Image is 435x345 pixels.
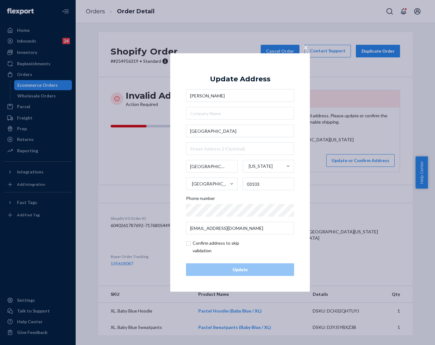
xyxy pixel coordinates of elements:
input: Company Name [186,107,294,120]
span: Phone number [186,195,215,204]
input: ZIP Code [243,178,294,190]
div: Update [191,266,289,273]
input: [US_STATE] [248,160,249,172]
div: [US_STATE] [249,163,273,169]
input: City [186,160,238,172]
input: Street Address [186,125,294,137]
div: [GEOGRAPHIC_DATA] [192,181,229,187]
input: Email (Only Required for International) [186,222,294,234]
button: Update [186,263,294,276]
div: Update Address [210,75,270,83]
input: First & Last Name [186,89,294,102]
input: Street Address 2 (Optional) [186,142,294,155]
input: [GEOGRAPHIC_DATA] [191,178,192,190]
span: × [303,42,308,53]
